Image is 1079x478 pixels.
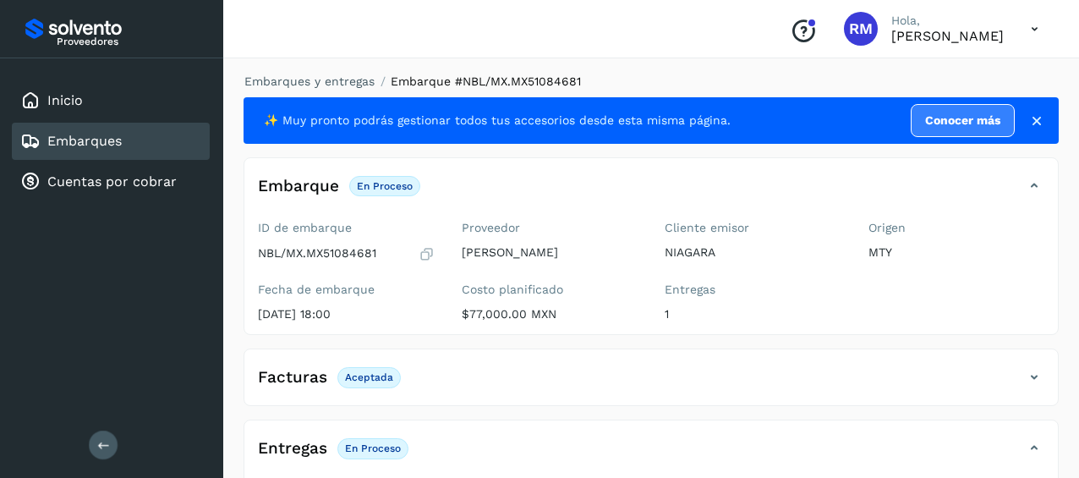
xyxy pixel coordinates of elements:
[47,133,122,149] a: Embarques
[264,112,731,129] span: ✨ Muy pronto podrás gestionar todos tus accesorios desde esta misma página.
[462,307,638,321] p: $77,000.00 MXN
[12,123,210,160] div: Embarques
[258,177,339,196] h4: Embarque
[258,368,327,387] h4: Facturas
[868,245,1045,260] p: MTY
[47,173,177,190] a: Cuentas por cobrar
[665,283,841,297] label: Entregas
[258,307,435,321] p: [DATE] 18:00
[47,92,83,108] a: Inicio
[244,74,375,88] a: Embarques y entregas
[258,283,435,297] label: Fecha de embarque
[244,434,1058,476] div: EntregasEn proceso
[462,221,638,235] label: Proveedor
[57,36,203,47] p: Proveedores
[345,442,401,454] p: En proceso
[244,363,1058,405] div: FacturasAceptada
[462,283,638,297] label: Costo planificado
[12,82,210,119] div: Inicio
[345,371,393,383] p: Aceptada
[258,221,435,235] label: ID de embarque
[665,245,841,260] p: NIAGARA
[258,439,327,459] h4: Entregas
[244,73,1059,91] nav: breadcrumb
[12,163,210,201] div: Cuentas por cobrar
[665,307,841,321] p: 1
[357,180,413,192] p: En proceso
[258,246,376,261] p: NBL/MX.MX51084681
[891,14,1004,28] p: Hola,
[911,104,1015,137] a: Conocer más
[244,172,1058,214] div: EmbarqueEn proceso
[462,245,638,260] p: [PERSON_NAME]
[868,221,1045,235] label: Origen
[391,74,581,88] span: Embarque #NBL/MX.MX51084681
[665,221,841,235] label: Cliente emisor
[891,28,1004,44] p: RICARDO MONTEMAYOR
